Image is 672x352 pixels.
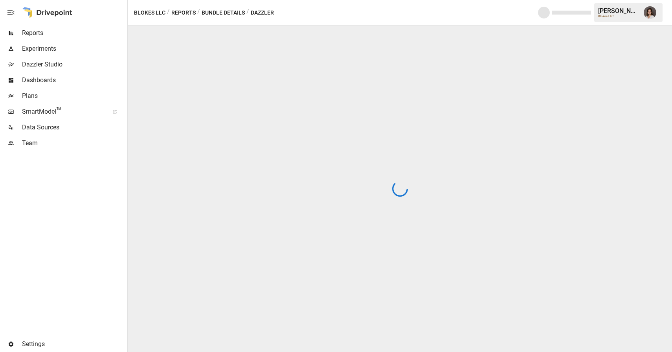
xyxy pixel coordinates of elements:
[171,8,196,18] button: Reports
[56,106,62,116] span: ™
[598,7,639,15] div: [PERSON_NAME]
[22,76,126,85] span: Dashboards
[22,60,126,69] span: Dazzler Studio
[197,8,200,18] div: /
[22,91,126,101] span: Plans
[22,123,126,132] span: Data Sources
[22,28,126,38] span: Reports
[22,339,126,349] span: Settings
[644,6,656,19] img: Franziska Ibscher
[246,8,249,18] div: /
[639,2,661,24] button: Franziska Ibscher
[167,8,170,18] div: /
[22,138,126,148] span: Team
[134,8,165,18] button: Blokes LLC
[598,15,639,18] div: Blokes LLC
[22,44,126,53] span: Experiments
[202,8,245,18] button: Bundle Details
[22,107,104,116] span: SmartModel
